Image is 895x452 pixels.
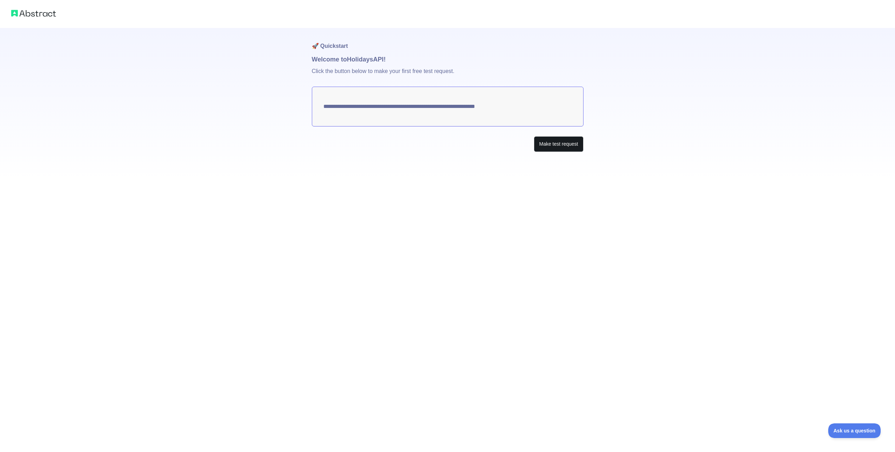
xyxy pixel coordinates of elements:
[312,28,583,54] h1: 🚀 Quickstart
[312,54,583,64] h1: Welcome to Holidays API!
[312,64,583,87] p: Click the button below to make your first free test request.
[11,8,56,18] img: Abstract logo
[534,136,583,152] button: Make test request
[828,423,881,438] iframe: Toggle Customer Support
